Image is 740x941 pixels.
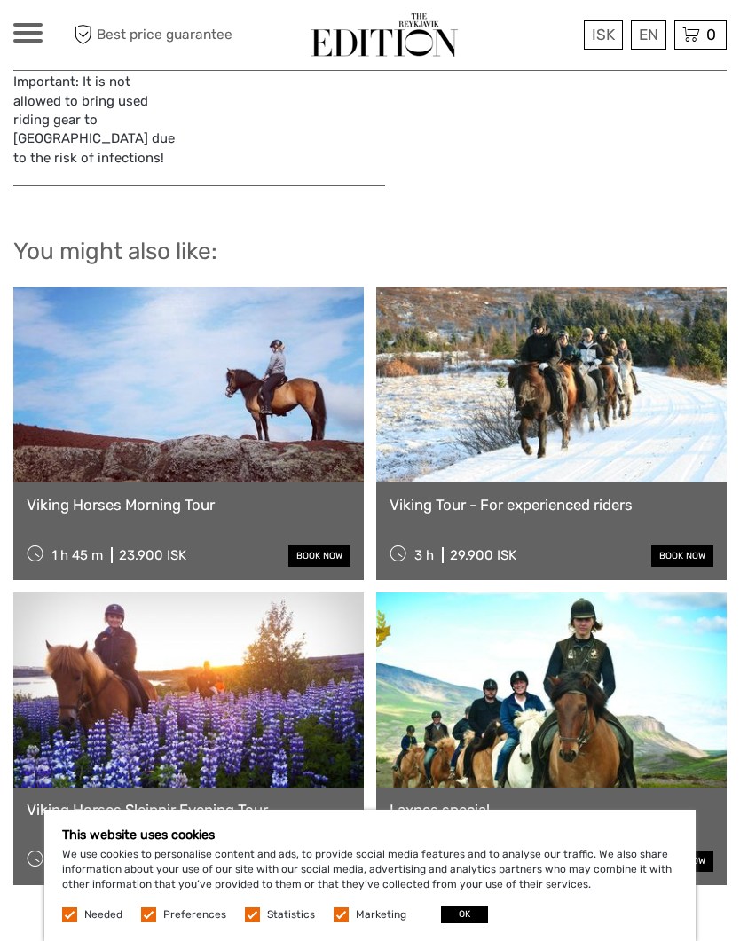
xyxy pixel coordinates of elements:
label: Marketing [356,907,406,922]
div: EN [631,20,666,50]
label: Statistics [267,907,315,922]
span: Best price guarantee [69,20,232,50]
a: book now [288,545,350,566]
a: Viking Tour - For experienced riders [390,496,713,514]
span: 3 h [414,547,434,563]
button: Open LiveChat chat widget [204,27,225,49]
label: Preferences [163,907,226,922]
span: 0 [704,26,719,43]
a: Laxnes special [390,801,713,819]
div: 29.900 ISK [450,547,516,563]
a: book now [651,545,713,566]
a: Viking Horses Sleipnir Evening Tour [27,801,350,819]
img: The Reykjavík Edition [311,13,458,57]
h2: You might also like: [13,238,727,266]
a: Viking Horses Morning Tour [27,496,350,514]
span: 1 h 45 m [51,547,103,563]
div: 23.900 ISK [119,547,186,563]
div: We use cookies to personalise content and ads, to provide social media features and to analyse ou... [44,810,696,941]
span: ISK [592,26,615,43]
p: We're away right now. Please check back later! [25,31,201,45]
label: Needed [84,907,122,922]
h5: This website uses cookies [62,827,678,843]
button: OK [441,906,488,923]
